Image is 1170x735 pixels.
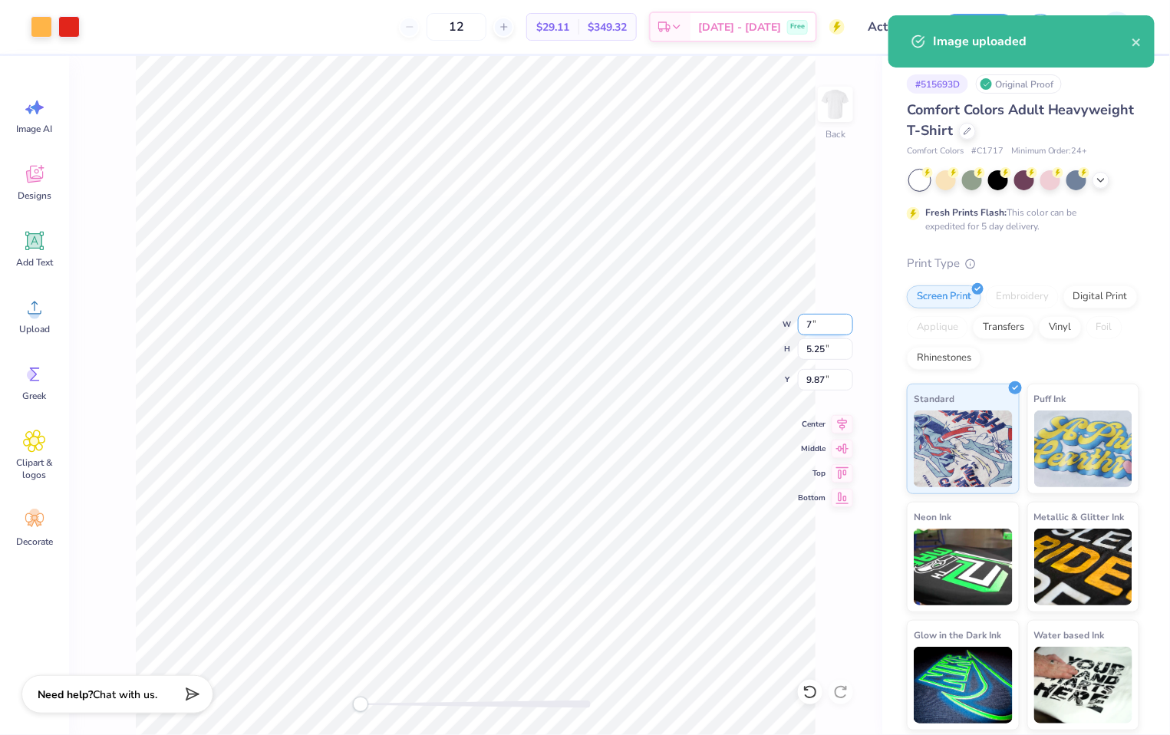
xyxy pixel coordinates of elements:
span: Metallic & Glitter Ink [1034,509,1125,525]
span: [DATE] - [DATE] [698,19,781,35]
div: Original Proof [976,74,1062,94]
input: – – [427,13,486,41]
span: Water based Ink [1034,627,1105,643]
div: Digital Print [1063,285,1138,308]
a: RM [1073,12,1139,42]
span: $349.32 [588,19,627,35]
span: Clipart & logos [9,456,60,481]
strong: Need help? [38,687,93,702]
span: Standard [914,391,954,407]
span: Top [798,467,826,480]
span: Greek [23,390,47,402]
div: Screen Print [907,285,981,308]
img: Metallic & Glitter Ink [1034,529,1133,605]
span: Middle [798,443,826,455]
span: # C1717 [971,145,1004,158]
img: Standard [914,410,1013,487]
div: Foil [1086,316,1122,339]
img: Back [820,89,851,120]
img: Puff Ink [1034,410,1133,487]
span: $29.11 [536,19,569,35]
div: Embroidery [986,285,1059,308]
span: Bottom [798,492,826,504]
span: Comfort Colors [907,145,964,158]
div: Transfers [973,316,1034,339]
div: # 515693D [907,74,968,94]
button: close [1132,32,1142,51]
span: Free [790,21,805,32]
div: Rhinestones [907,347,981,370]
div: Vinyl [1039,316,1082,339]
div: Back [826,127,845,141]
span: Center [798,418,826,430]
div: Accessibility label [353,697,368,712]
span: Neon Ink [914,509,951,525]
span: Designs [18,190,51,202]
span: Minimum Order: 24 + [1011,145,1088,158]
img: Glow in the Dark Ink [914,647,1013,723]
div: Applique [907,316,968,339]
span: Chat with us. [93,687,157,702]
input: Untitled Design [856,12,931,42]
strong: Fresh Prints Flash: [925,206,1007,219]
div: Print Type [907,255,1139,272]
img: Water based Ink [1034,647,1133,723]
span: Add Text [16,256,53,269]
span: Comfort Colors Adult Heavyweight T-Shirt [907,101,1135,140]
span: Puff Ink [1034,391,1066,407]
span: Upload [19,323,50,335]
span: Image AI [17,123,53,135]
img: Ronald Manipon [1102,12,1132,42]
img: Neon Ink [914,529,1013,605]
span: Decorate [16,536,53,548]
span: Glow in the Dark Ink [914,627,1001,643]
div: Image uploaded [933,32,1132,51]
div: This color can be expedited for 5 day delivery. [925,206,1114,233]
